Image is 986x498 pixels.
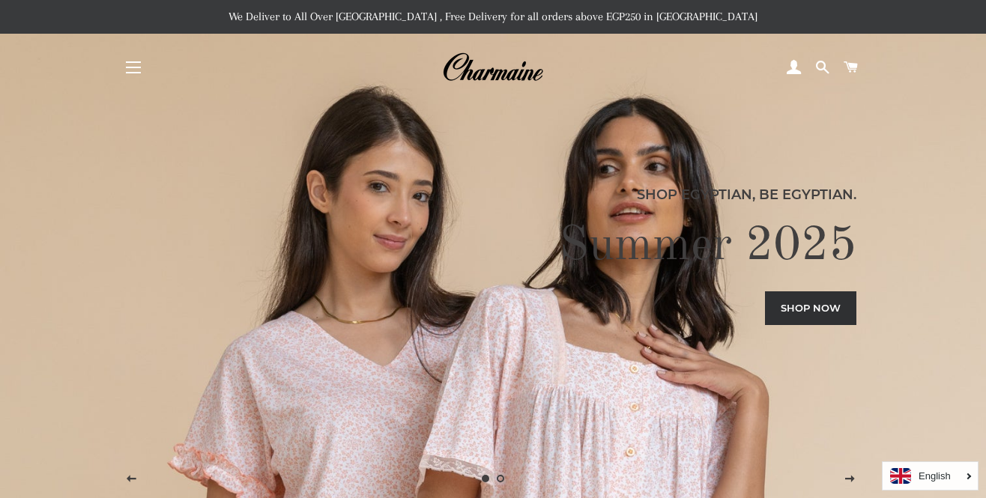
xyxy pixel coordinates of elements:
[442,51,543,84] img: Charmaine Egypt
[113,461,151,498] button: Previous slide
[765,291,856,324] a: Shop now
[493,471,508,486] a: Load slide 2
[130,184,857,205] p: Shop Egyptian, Be Egyptian.
[890,468,970,484] a: English
[919,471,951,481] i: English
[478,471,493,486] a: Slide 1, current
[130,216,857,276] h2: Summer 2025
[832,461,869,498] button: Next slide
